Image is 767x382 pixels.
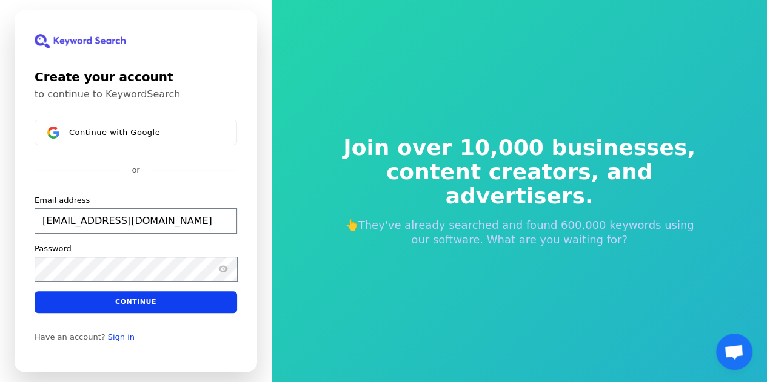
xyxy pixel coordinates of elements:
[35,120,237,145] button: Sign in with GoogleContinue with Google
[216,262,230,276] button: Show password
[335,160,704,208] span: content creators, and advertisers.
[47,127,59,139] img: Sign in with Google
[108,332,135,342] a: Sign in
[335,136,704,160] span: Join over 10,000 businesses,
[35,195,90,206] label: Email address
[132,165,139,176] p: or
[35,291,237,313] button: Continue
[335,218,704,247] p: 👆They've already searched and found 600,000 keywords using our software. What are you waiting for?
[35,68,237,86] h1: Create your account
[69,128,160,137] span: Continue with Google
[35,332,106,342] span: Have an account?
[35,243,72,254] label: Password
[35,34,126,48] img: KeywordSearch
[35,88,237,100] p: to continue to KeywordSearch
[716,334,752,370] div: Open chat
